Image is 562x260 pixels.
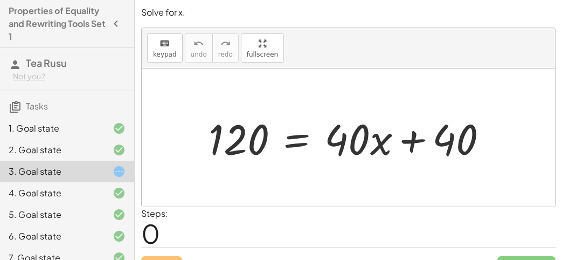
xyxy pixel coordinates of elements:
[9,208,95,221] div: 5. Goal state
[113,165,126,178] i: Task started.
[218,51,233,58] span: redo
[113,143,126,156] i: Task finished and correct.
[193,37,204,50] i: undo
[185,33,213,63] button: undoundo
[141,6,556,19] p: Solve for x.
[26,100,48,112] span: Tasks
[9,122,95,135] div: 1. Goal state
[159,37,170,50] i: keyboard
[220,37,231,50] i: redo
[9,187,95,200] div: 4. Goal state
[113,230,126,243] i: Task finished and correct.
[9,165,95,178] div: 3. Goal state
[241,33,284,63] button: fullscreen
[247,51,278,58] span: fullscreen
[113,122,126,135] i: Task finished and correct.
[9,143,95,156] div: 2. Goal state
[13,71,126,82] div: Not you?
[153,51,177,58] span: keypad
[9,230,95,243] div: 6. Goal state
[113,208,126,221] i: Task finished and correct.
[191,51,207,58] span: undo
[147,33,183,63] button: keyboardkeypad
[141,208,168,219] label: Steps:
[212,33,239,63] button: redoredo
[26,57,67,69] span: Tea Rusu
[9,4,106,43] h4: Properties of Equality and Rewriting Tools Set 1
[141,217,160,250] span: 0
[113,187,126,200] i: Task finished and correct.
